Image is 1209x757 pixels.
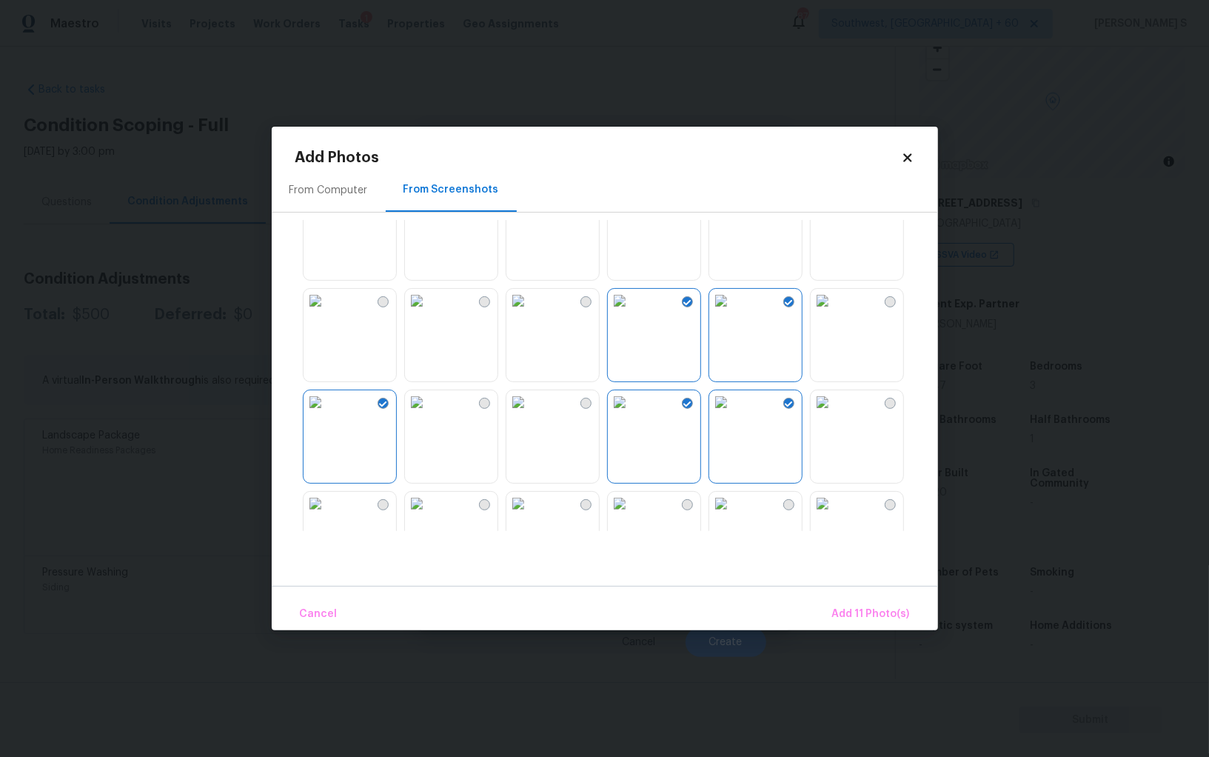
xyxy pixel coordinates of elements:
[683,300,691,306] img: Screenshot Selected Check Icon
[300,605,338,624] span: Cancel
[403,182,499,197] div: From Screenshots
[295,150,901,165] h2: Add Photos
[832,605,910,624] span: Add 11 Photo(s)
[785,300,793,306] img: Screenshot Selected Check Icon
[826,598,916,630] button: Add 11 Photo(s)
[785,401,793,407] img: Screenshot Selected Check Icon
[294,598,344,630] button: Cancel
[379,401,387,407] img: Screenshot Selected Check Icon
[683,401,691,407] img: Screenshot Selected Check Icon
[289,183,368,198] div: From Computer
